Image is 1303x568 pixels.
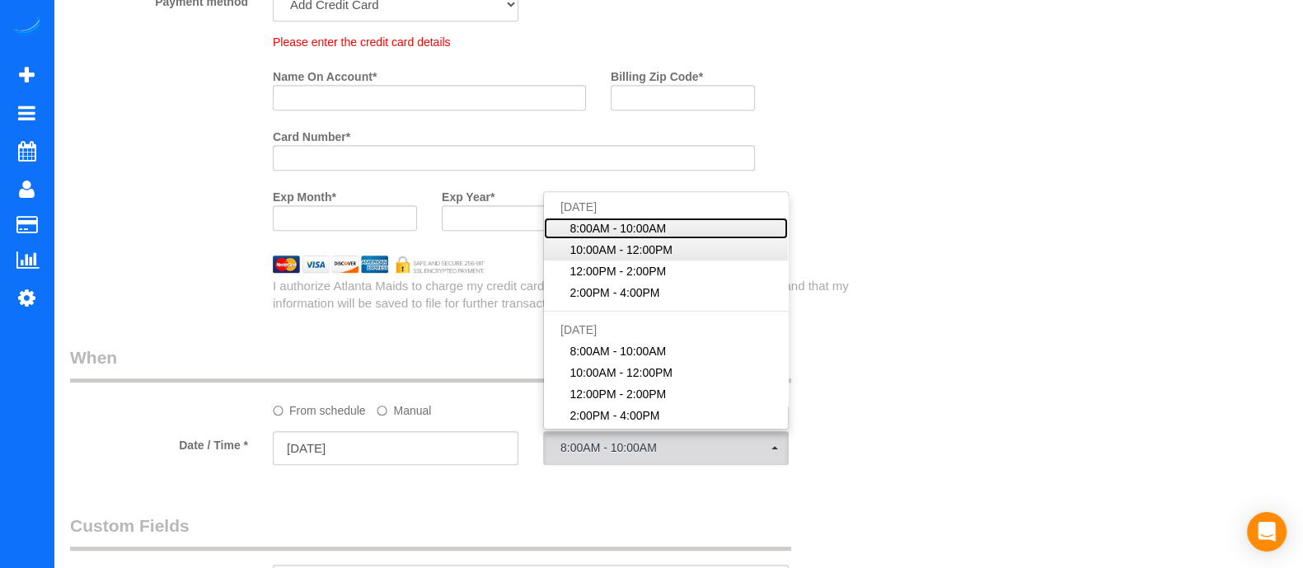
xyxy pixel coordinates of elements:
[260,256,497,272] img: credit cards
[543,431,789,465] button: 8:00AM - 10:00AM
[273,63,377,85] label: Name On Account
[273,279,849,310] span: I understand that my information will be saved to file for further transactions on my account.
[273,183,336,205] label: Exp Month
[570,364,673,381] span: 10:00AM - 12:00PM
[442,183,494,205] label: Exp Year
[570,284,660,301] span: 2:00PM - 4:00PM
[560,200,597,214] span: [DATE]
[611,63,703,85] label: Billing Zip Code
[560,441,771,454] span: 8:00AM - 10:00AM
[260,277,869,312] div: I authorize Atlanta Maids to charge my credit card above for agreed upon purchases.
[273,397,366,419] label: From schedule
[570,220,667,237] span: 8:00AM - 10:00AM
[1247,512,1287,552] div: Open Intercom Messenger
[273,123,350,145] label: Card Number
[10,16,43,40] img: Automaid Logo
[570,407,660,424] span: 2:00PM - 4:00PM
[70,345,791,383] legend: When
[611,183,639,205] label: CVV
[70,514,791,551] legend: Custom Fields
[570,343,667,359] span: 8:00AM - 10:00AM
[560,323,597,336] span: [DATE]
[570,242,673,258] span: 10:00AM - 12:00PM
[377,406,387,416] input: Manual
[58,431,260,453] label: Date / Time *
[377,397,431,419] label: Manual
[273,431,518,465] input: MM/DD/YYYY
[570,386,667,402] span: 12:00PM - 2:00PM
[260,34,767,50] div: Please enter the credit card details
[570,263,667,279] span: 12:00PM - 2:00PM
[273,406,284,416] input: From schedule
